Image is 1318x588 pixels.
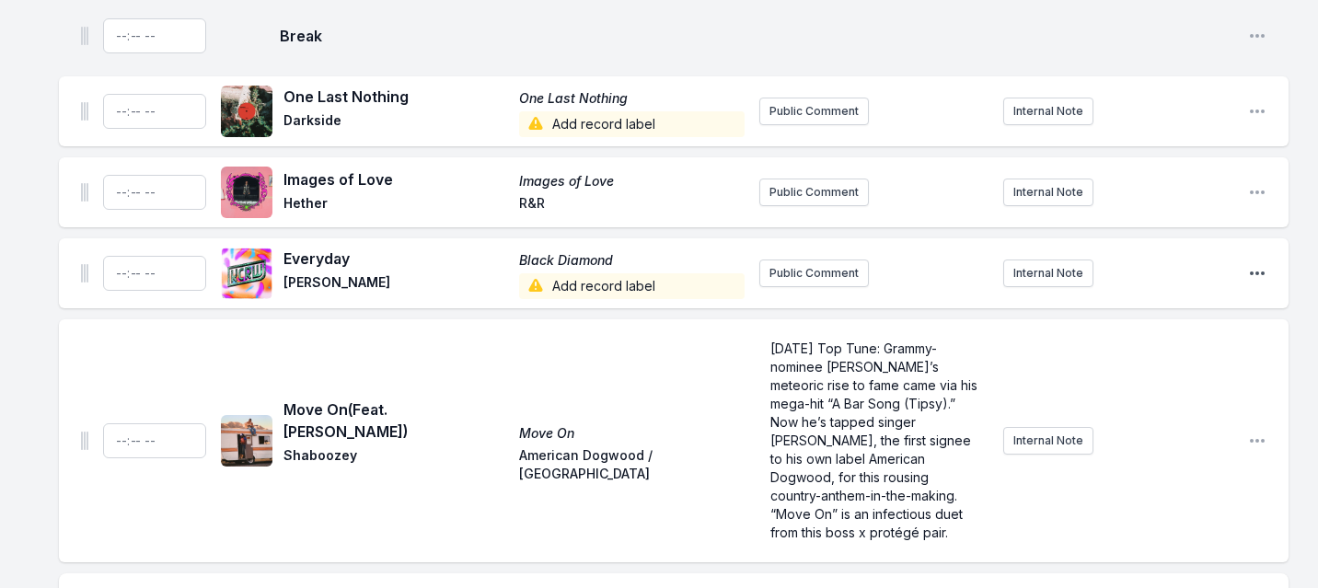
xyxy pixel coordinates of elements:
span: Add record label [519,273,744,299]
input: Timestamp [103,94,206,129]
span: Black Diamond [519,251,744,270]
img: Black Diamond [221,248,272,299]
input: Timestamp [103,423,206,458]
button: Public Comment [759,98,869,125]
span: Hether [283,194,508,216]
button: Open playlist item options [1248,183,1266,202]
span: [DATE] Top Tune: Grammy-nominee [PERSON_NAME]’s meteoric rise to fame came via his mega-hit “A Ba... [770,340,981,540]
img: Drag Handle [81,432,88,450]
button: Internal Note [1003,427,1093,455]
img: Drag Handle [81,264,88,282]
span: One Last Nothing [283,86,508,108]
button: Public Comment [759,179,869,206]
button: Public Comment [759,259,869,287]
span: Break [280,25,1233,47]
input: Timestamp [103,18,206,53]
span: Move On [519,424,744,443]
span: One Last Nothing [519,89,744,108]
img: Images of Love [221,167,272,218]
img: Drag Handle [81,183,88,202]
span: Darkside [283,111,508,137]
button: Open playlist item options [1248,102,1266,121]
button: Open playlist item options [1248,264,1266,282]
span: Images of Love [283,168,508,190]
span: Shaboozey [283,446,508,483]
button: Internal Note [1003,98,1093,125]
span: Add record label [519,111,744,137]
span: Move On (Feat. [PERSON_NAME]) [283,398,508,443]
input: Timestamp [103,256,206,291]
img: Drag Handle [81,102,88,121]
span: [PERSON_NAME] [283,273,508,299]
img: Move On [221,415,272,467]
img: Drag Handle [81,27,88,45]
span: Everyday [283,248,508,270]
span: R&R [519,194,744,216]
span: Images of Love [519,172,744,190]
button: Internal Note [1003,259,1093,287]
input: Timestamp [103,175,206,210]
button: Internal Note [1003,179,1093,206]
img: One Last Nothing [221,86,272,137]
button: Open playlist item options [1248,27,1266,45]
button: Open playlist item options [1248,432,1266,450]
span: American Dogwood / [GEOGRAPHIC_DATA] [519,446,744,483]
